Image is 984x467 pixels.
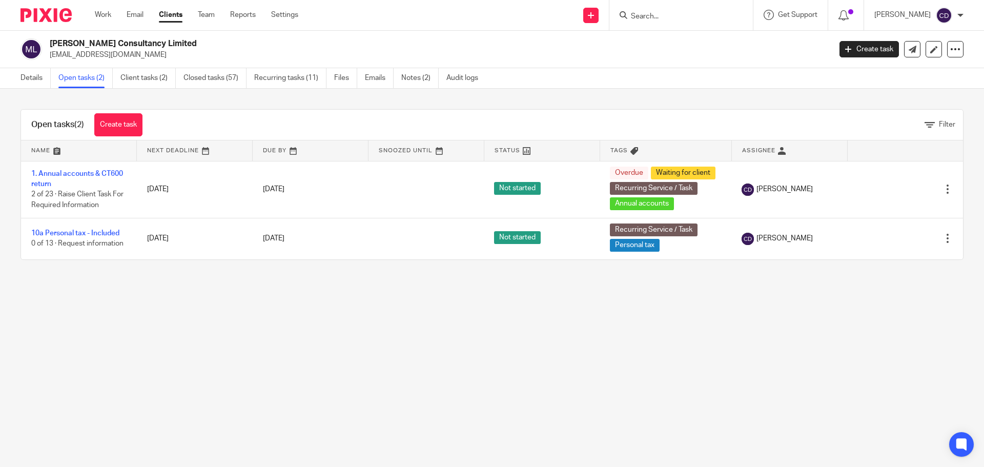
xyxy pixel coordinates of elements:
[137,161,253,218] td: [DATE]
[939,121,955,128] span: Filter
[651,167,715,179] span: Waiting for client
[263,186,284,193] span: [DATE]
[494,231,541,244] span: Not started
[610,239,660,252] span: Personal tax
[263,235,284,242] span: [DATE]
[379,148,433,153] span: Snoozed Until
[159,10,182,20] a: Clients
[495,148,520,153] span: Status
[874,10,931,20] p: [PERSON_NAME]
[446,68,486,88] a: Audit logs
[31,170,123,188] a: 1. Annual accounts & CT600 return
[20,8,72,22] img: Pixie
[936,7,952,24] img: svg%3E
[20,38,42,60] img: svg%3E
[31,230,119,237] a: 10a Personal tax - Included
[839,41,899,57] a: Create task
[610,182,698,195] span: Recurring Service / Task
[50,50,824,60] p: [EMAIL_ADDRESS][DOMAIN_NAME]
[127,10,143,20] a: Email
[58,68,113,88] a: Open tasks (2)
[401,68,439,88] a: Notes (2)
[120,68,176,88] a: Client tasks (2)
[365,68,394,88] a: Emails
[742,233,754,245] img: svg%3E
[778,11,817,18] span: Get Support
[630,12,722,22] input: Search
[610,167,648,179] span: Overdue
[183,68,247,88] a: Closed tasks (57)
[271,10,298,20] a: Settings
[610,197,674,210] span: Annual accounts
[95,10,111,20] a: Work
[610,224,698,236] span: Recurring Service / Task
[756,233,813,243] span: [PERSON_NAME]
[742,184,754,196] img: svg%3E
[254,68,326,88] a: Recurring tasks (11)
[94,113,142,136] a: Create task
[31,240,124,248] span: 0 of 13 · Request information
[494,182,541,195] span: Not started
[756,184,813,194] span: [PERSON_NAME]
[20,68,51,88] a: Details
[31,119,84,130] h1: Open tasks
[230,10,256,20] a: Reports
[334,68,357,88] a: Files
[31,191,124,209] span: 2 of 23 · Raise Client Task For Required Information
[50,38,669,49] h2: [PERSON_NAME] Consultancy Limited
[198,10,215,20] a: Team
[610,148,628,153] span: Tags
[137,218,253,259] td: [DATE]
[74,120,84,129] span: (2)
